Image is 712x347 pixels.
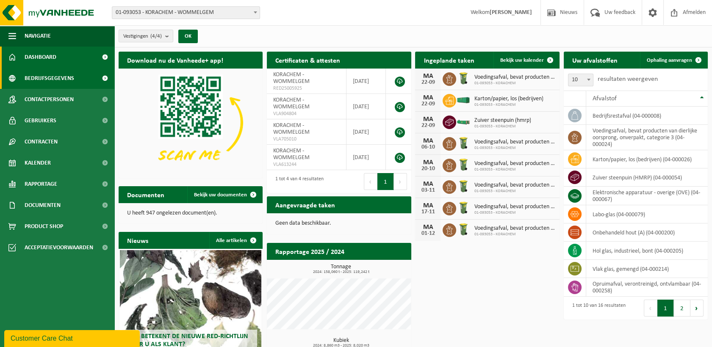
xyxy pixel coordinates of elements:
[657,300,674,317] button: 1
[586,205,708,223] td: labo-glas (04-000079)
[564,52,626,68] h2: Uw afvalstoffen
[474,182,555,189] span: Voedingsafval, bevat producten van dierlijke oorsprong, onverpakt, categorie 3
[474,160,555,167] span: Voedingsafval, bevat producten van dierlijke oorsprong, onverpakt, categorie 3
[119,30,173,42] button: Vestigingen(4/4)
[271,270,411,274] span: 2024: 158,060 t - 2025: 119,242 t
[690,300,704,317] button: Next
[377,173,394,190] button: 1
[474,189,555,194] span: 01-093053 - KORACHEM
[394,173,407,190] button: Next
[419,159,436,166] div: MA
[346,119,386,145] td: [DATE]
[419,209,436,215] div: 17-11
[419,202,436,209] div: MA
[474,146,555,151] span: 01-093053 - KORACHEM
[568,299,626,317] div: 1 tot 10 van 16 resultaten
[598,76,658,83] label: resultaten weergeven
[273,110,340,117] span: VLA904804
[586,187,708,205] td: elektronische apparatuur - overige (OVE) (04-000067)
[419,101,436,107] div: 22-09
[119,52,232,68] h2: Download nu de Vanheede+ app!
[474,96,543,102] span: Karton/papier, los (bedrijven)
[490,9,532,16] strong: [PERSON_NAME]
[586,107,708,125] td: bedrijfsrestafval (04-000008)
[419,94,436,101] div: MA
[474,225,555,232] span: Voedingsafval, bevat producten van dierlijke oorsprong, onverpakt, categorie 3
[419,166,436,172] div: 20-10
[25,47,56,68] span: Dashboard
[586,150,708,168] td: karton/papier, los (bedrijven) (04-000026)
[474,81,555,86] span: 01-093053 - KORACHEM
[674,300,690,317] button: 2
[119,186,173,203] h2: Documenten
[586,278,708,297] td: opruimafval, verontreinigd, ontvlambaar (04-000258)
[123,30,162,43] span: Vestigingen
[150,33,162,39] count: (4/4)
[493,52,559,69] a: Bekijk uw kalender
[267,52,349,68] h2: Certificaten & attesten
[419,181,436,187] div: MA
[586,242,708,260] td: hol glas, industrieel, bont (04-000205)
[267,196,344,213] h2: Aangevraagde taken
[474,117,531,124] span: Zuiver steenpuin (hmrp)
[348,259,410,276] a: Bekijk rapportage
[194,192,247,198] span: Bekijk uw documenten
[209,232,262,249] a: Alle artikelen
[456,157,471,172] img: WB-0140-HPE-GN-50
[474,232,555,237] span: 01-093053 - KORACHEM
[273,122,310,135] span: KORACHEM - WOMMELGEM
[456,71,471,85] img: WB-0140-HPE-GN-50
[25,152,51,173] span: Kalender
[474,167,555,172] span: 01-093053 - KORACHEM
[456,179,471,193] img: WB-0140-HPE-GN-50
[187,186,262,203] a: Bekijk uw documenten
[456,96,471,104] img: HK-XA-30-GN-00
[178,30,198,43] button: OK
[25,89,74,110] span: Contactpersonen
[25,237,93,258] span: Acceptatievoorwaarden
[25,173,57,195] span: Rapportage
[271,264,411,274] h3: Tonnage
[273,148,310,161] span: KORACHEM - WOMMELGEM
[419,231,436,237] div: 01-12
[456,118,471,125] img: HK-XC-10-GN-00
[275,220,402,226] p: Geen data beschikbaar.
[474,74,555,81] span: Voedingsafval, bevat producten van dierlijke oorsprong, onverpakt, categorie 3
[112,6,260,19] span: 01-093053 - KORACHEM - WOMMELGEM
[25,216,63,237] span: Product Shop
[593,95,617,102] span: Afvalstof
[644,300,657,317] button: Previous
[127,210,254,216] p: U heeft 947 ongelezen document(en).
[474,139,555,146] span: Voedingsafval, bevat producten van dierlijke oorsprong, onverpakt, categorie 3
[273,136,340,143] span: VLA705010
[640,52,707,69] a: Ophaling aanvragen
[273,85,340,92] span: RED25005925
[474,204,555,210] span: Voedingsafval, bevat producten van dierlijke oorsprong, onverpakt, categorie 3
[456,201,471,215] img: WB-0140-HPE-GN-50
[474,124,531,129] span: 01-093053 - KORACHEM
[346,145,386,170] td: [DATE]
[25,25,51,47] span: Navigatie
[586,223,708,242] td: onbehandeld hout (A) (04-000200)
[419,116,436,123] div: MA
[119,232,157,248] h2: Nieuws
[112,7,260,19] span: 01-093053 - KORACHEM - WOMMELGEM
[500,58,544,63] span: Bekijk uw kalender
[4,328,141,347] iframe: chat widget
[586,168,708,187] td: zuiver steenpuin (HMRP) (04-000054)
[25,195,61,216] span: Documenten
[456,222,471,237] img: WB-0140-HPE-GN-50
[273,161,340,168] span: VLA613244
[474,210,555,215] span: 01-093053 - KORACHEM
[419,224,436,231] div: MA
[419,138,436,144] div: MA
[419,73,436,80] div: MA
[267,243,353,259] h2: Rapportage 2025 / 2024
[271,172,324,191] div: 1 tot 4 van 4 resultaten
[346,94,386,119] td: [DATE]
[474,102,543,107] span: 01-093053 - KORACHEM
[119,69,263,176] img: Download de VHEPlus App
[25,131,58,152] span: Contracten
[586,260,708,278] td: vlak glas, gemengd (04-000214)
